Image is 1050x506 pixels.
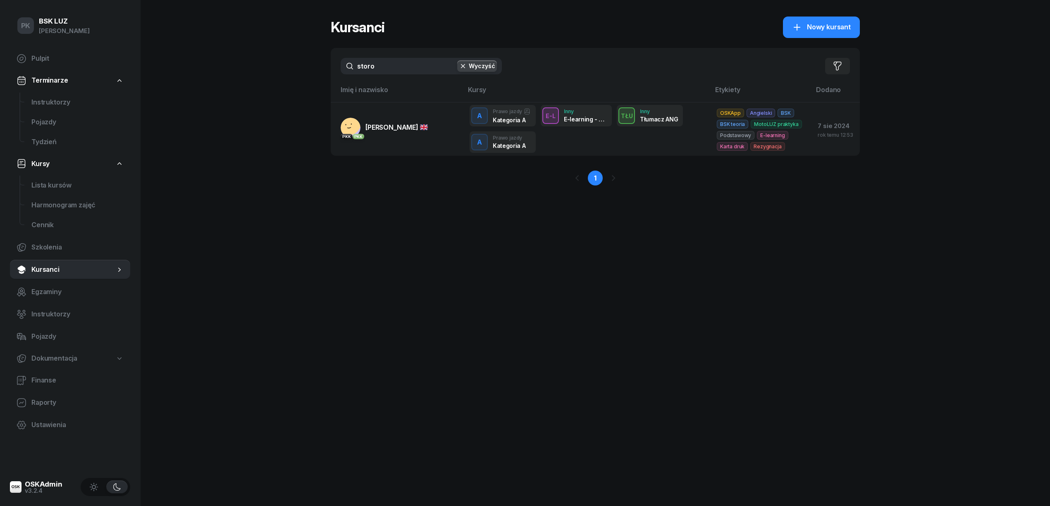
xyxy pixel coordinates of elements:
div: v3.2.4 [25,488,62,494]
span: Pojazdy [31,331,124,342]
a: Pulpit [10,49,130,69]
span: PK [21,22,31,29]
th: Dodano [811,84,860,102]
div: Kategoria A [493,142,525,149]
span: Instruktorzy [31,309,124,320]
div: Kategoria A [493,116,530,124]
button: A [471,134,488,150]
input: Szukaj [341,58,502,74]
th: Kursy [463,84,710,102]
span: Cennik [31,220,124,230]
div: BSK LUZ [39,18,90,25]
span: Nowy kursant [807,22,851,33]
a: Pojazdy [25,112,130,132]
span: Ustawienia [31,420,124,430]
a: 1 [588,171,603,185]
div: E-learning - 60 dni [564,116,607,123]
div: OSKAdmin [25,481,62,488]
a: Egzaminy [10,282,130,302]
th: Imię i nazwisko [331,84,463,102]
div: 7 sie 2024 [818,121,853,131]
span: BSK teoria [717,120,748,128]
span: Kursy [31,159,50,169]
a: Raporty [10,393,130,413]
div: Inny [640,109,678,114]
span: MotoLUZ praktyka [751,120,802,128]
span: Harmonogram zajęć [31,200,124,211]
a: Kursy [10,154,130,173]
span: Pulpit [31,53,124,64]
span: Terminarze [31,75,68,86]
a: Instruktorzy [10,304,130,324]
span: Lista kursów [31,180,124,191]
a: Cennik [25,215,130,235]
span: [PERSON_NAME] [365,123,428,131]
button: TŁU [618,107,635,124]
div: [PERSON_NAME] [39,26,90,36]
span: BSK [778,109,794,117]
span: Podstawowy [717,131,754,140]
div: Inny [564,109,607,114]
a: PKKPKK[PERSON_NAME] [341,118,428,138]
a: Lista kursów [25,176,130,195]
div: Prawo jazdy [493,108,530,115]
a: Dokumentacja [10,349,130,368]
span: E-learning [757,131,788,140]
span: Szkolenia [31,242,124,253]
div: Prawo jazdy [493,135,525,140]
span: Dokumentacja [31,353,77,364]
div: PKK [341,134,353,139]
span: Kursanci [31,264,115,275]
span: Rezygnacja [750,142,785,151]
div: PKK [353,134,365,139]
a: Terminarze [10,71,130,90]
span: Egzaminy [31,287,124,297]
span: Tydzień [31,137,124,147]
a: Szkolenia [10,238,130,257]
a: Pojazdy [10,327,130,347]
h1: Kursanci [331,20,384,35]
a: Kursanci [10,260,130,280]
span: Pojazdy [31,117,124,128]
span: Finanse [31,375,124,386]
a: Tydzień [25,132,130,152]
span: Raporty [31,397,124,408]
span: Instruktorzy [31,97,124,108]
a: Ustawienia [10,415,130,435]
div: E-L [542,111,559,121]
div: TŁU [618,111,636,121]
a: Instruktorzy [25,93,130,112]
button: Wyczyść [457,60,497,72]
span: OSKApp [717,109,744,117]
a: Harmonogram zajęć [25,195,130,215]
div: A [474,135,485,150]
button: E-L [542,107,559,124]
span: Angielski [747,109,776,117]
button: A [471,107,488,124]
span: Karta druk [717,142,748,151]
div: A [474,109,485,123]
img: logo-xs@2x.png [10,481,21,493]
a: Finanse [10,371,130,390]
th: Etykiety [710,84,811,102]
div: Tłumacz ANG [640,116,678,123]
div: rok temu 12:53 [818,132,853,138]
a: Nowy kursant [783,17,860,38]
